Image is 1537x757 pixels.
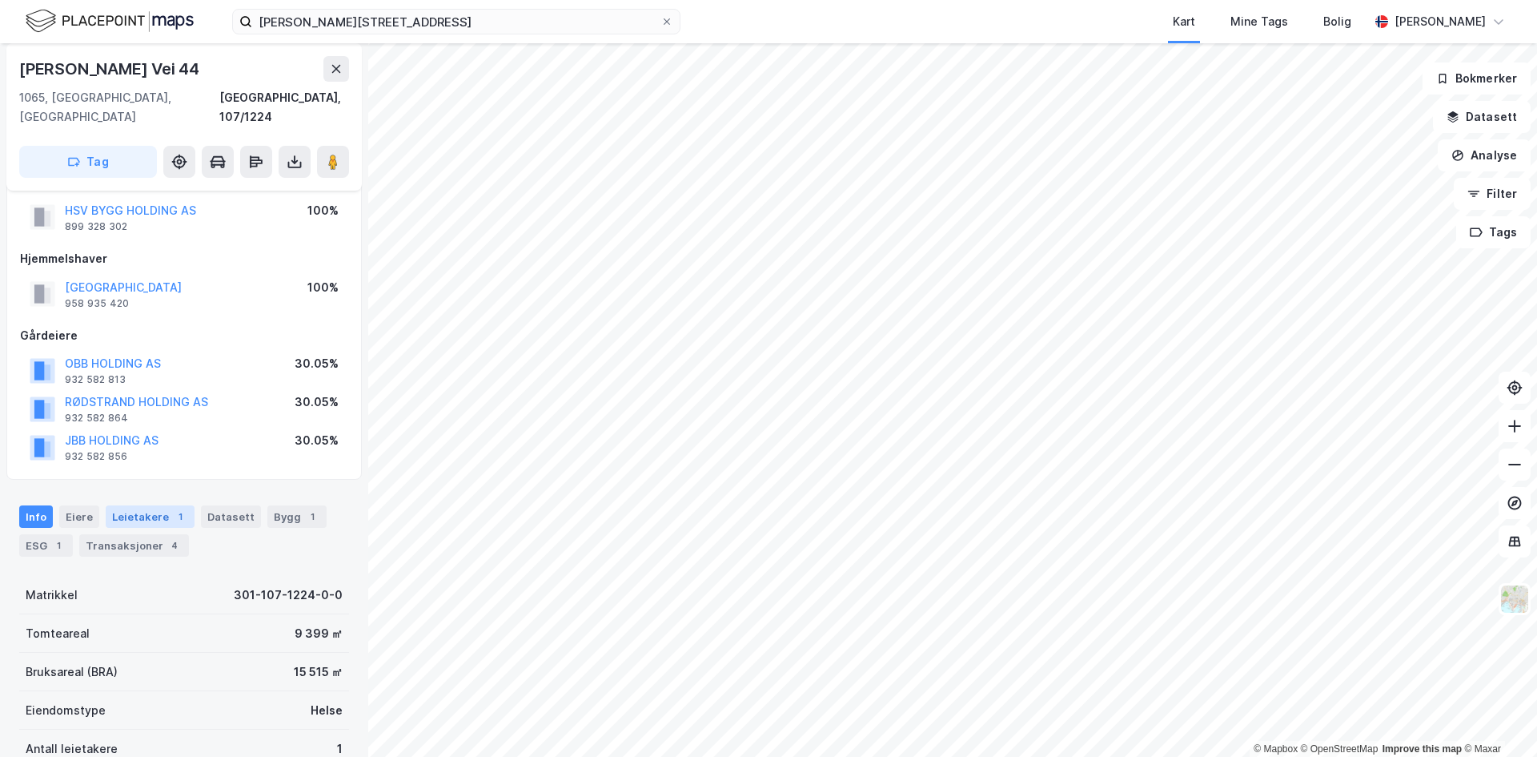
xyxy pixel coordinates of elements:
[20,249,348,268] div: Hjemmelshaver
[65,297,129,310] div: 958 935 420
[295,393,339,412] div: 30.05%
[307,201,339,220] div: 100%
[234,586,343,605] div: 301-107-1224-0-0
[1457,680,1537,757] div: Kontrollprogram for chat
[59,505,99,528] div: Eiere
[304,509,320,525] div: 1
[172,509,188,525] div: 1
[167,538,183,554] div: 4
[26,662,118,682] div: Bruksareal (BRA)
[252,10,660,34] input: Søk på adresse, matrikkel, gårdeiere, leietakere eller personer
[294,662,343,682] div: 15 515 ㎡
[65,220,127,233] div: 899 328 302
[26,586,78,605] div: Matrikkel
[295,624,343,643] div: 9 399 ㎡
[1382,743,1462,755] a: Improve this map
[1438,139,1531,171] button: Analyse
[26,701,106,720] div: Eiendomstype
[267,505,327,528] div: Bygg
[20,326,348,345] div: Gårdeiere
[307,278,339,297] div: 100%
[295,431,339,450] div: 30.05%
[1454,178,1531,210] button: Filter
[19,505,53,528] div: Info
[1395,12,1486,31] div: [PERSON_NAME]
[65,450,127,463] div: 932 582 856
[1423,62,1531,95] button: Bokmerker
[19,56,203,82] div: [PERSON_NAME] Vei 44
[1230,12,1288,31] div: Mine Tags
[219,88,349,127] div: [GEOGRAPHIC_DATA], 107/1224
[65,412,128,425] div: 932 582 864
[26,7,194,35] img: logo.f888ab2527a4732fd821a326f86c7f29.svg
[295,354,339,373] div: 30.05%
[50,538,66,554] div: 1
[1456,216,1531,248] button: Tags
[1499,584,1530,614] img: Z
[65,373,126,386] div: 932 582 813
[1254,743,1298,755] a: Mapbox
[1173,12,1195,31] div: Kart
[1323,12,1351,31] div: Bolig
[1457,680,1537,757] iframe: Chat Widget
[201,505,261,528] div: Datasett
[26,624,90,643] div: Tomteareal
[19,88,219,127] div: 1065, [GEOGRAPHIC_DATA], [GEOGRAPHIC_DATA]
[311,701,343,720] div: Helse
[1433,101,1531,133] button: Datasett
[79,534,189,557] div: Transaksjoner
[106,505,195,528] div: Leietakere
[19,534,73,557] div: ESG
[19,146,157,178] button: Tag
[1301,743,1378,755] a: OpenStreetMap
